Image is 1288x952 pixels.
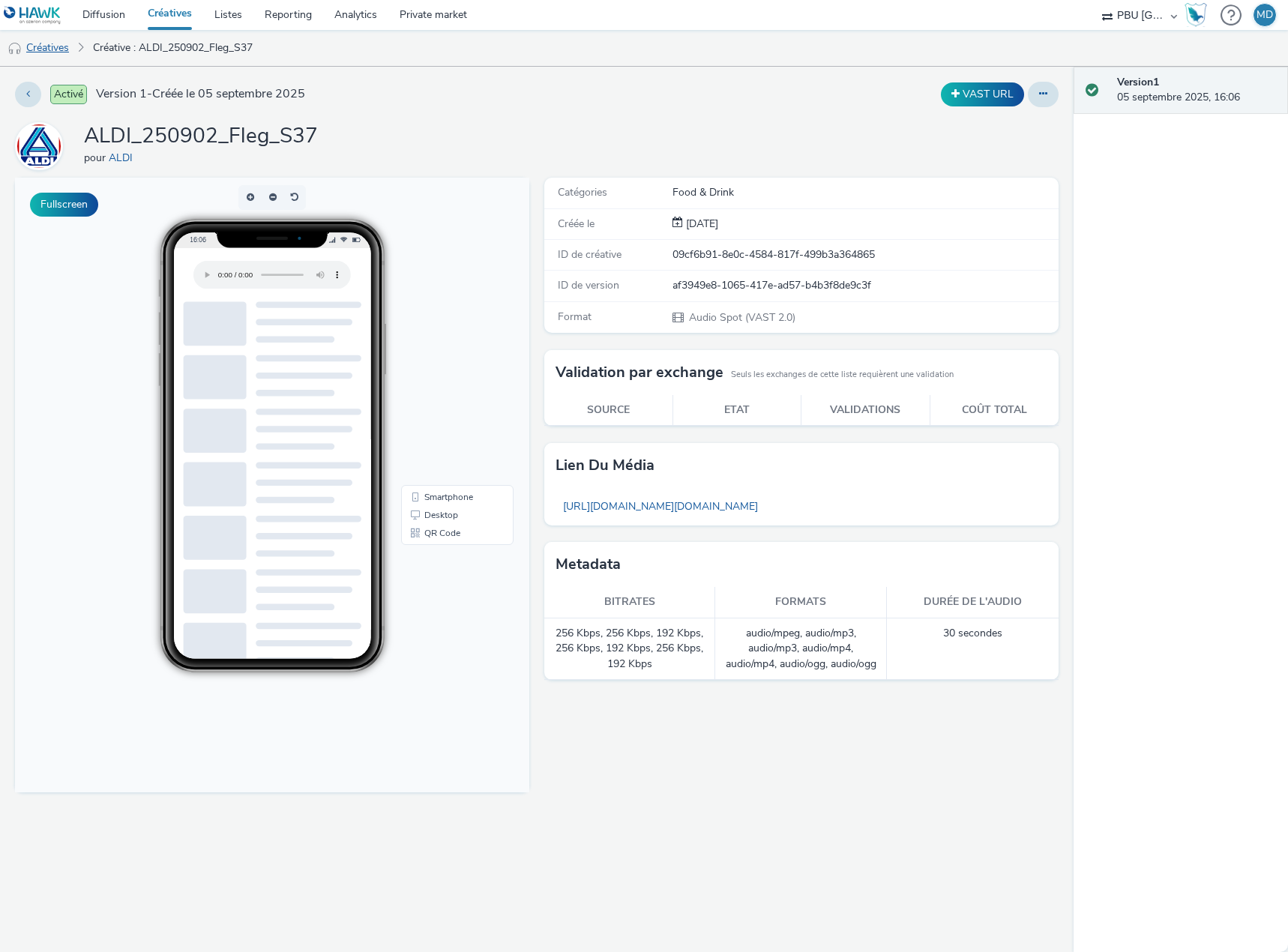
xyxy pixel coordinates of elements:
[389,310,496,328] li: Smartphone
[544,618,716,680] td: 256 Kbps, 256 Kbps, 192 Kbps, 256 Kbps, 192 Kbps, 256 Kbps, 192 Kbps
[409,351,445,360] span: QR Code
[672,185,1057,200] div: Food & Drink
[558,185,607,199] span: Catégories
[941,82,1024,106] button: VAST URL
[544,395,672,426] th: Source
[556,492,765,521] a: [URL][DOMAIN_NAME][DOMAIN_NAME]
[1117,75,1159,89] strong: Version 1
[544,587,716,618] th: Bitrates
[1117,75,1276,106] div: 05 septembre 2025, 16:06
[4,6,61,25] img: undefined Logo
[801,395,930,426] th: Validations
[558,217,595,231] span: Créée le
[556,553,621,576] h3: Metadata
[556,454,654,477] h3: Lien du média
[715,587,887,618] th: Formats
[672,247,1057,262] div: 09cf6b91-8e0c-4584-817f-499b3a364865
[17,124,61,169] img: ALDI
[731,369,954,381] small: Seuls les exchanges de cette liste requièrent une validation
[409,315,458,324] span: Smartphone
[389,346,496,364] li: QR Code
[409,333,443,342] span: Desktop
[930,395,1058,426] th: Coût total
[672,278,1057,293] div: af3949e8-1065-417e-ad57-b4b3f8de9c3f
[389,328,496,346] li: Desktop
[558,310,592,324] span: Format
[84,151,109,165] span: pour
[175,58,191,66] span: 16:06
[7,41,22,56] img: audio
[15,139,69,153] a: ALDI
[50,85,87,104] span: Activé
[887,587,1059,618] th: Durée de l'audio
[85,30,260,66] a: Créative : ALDI_250902_Fleg_S37
[1185,3,1213,27] a: Hawk Academy
[1257,4,1273,26] div: MD
[687,310,795,325] span: Audio Spot (VAST 2.0)
[683,217,718,231] span: [DATE]
[672,395,801,426] th: Etat
[1185,3,1207,27] img: Hawk Academy
[683,217,718,232] div: Création 05 septembre 2025, 16:06
[556,361,723,384] h3: Validation par exchange
[84,122,318,151] h1: ALDI_250902_Fleg_S37
[30,193,98,217] button: Fullscreen
[558,247,622,262] span: ID de créative
[109,151,139,165] a: ALDI
[715,618,887,680] td: audio/mpeg, audio/mp3, audio/mp3, audio/mp4, audio/mp4, audio/ogg, audio/ogg
[558,278,619,292] span: ID de version
[937,82,1028,106] div: Dupliquer la créative en un VAST URL
[887,618,1059,680] td: 30 secondes
[96,85,305,103] span: Version 1 - Créée le 05 septembre 2025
